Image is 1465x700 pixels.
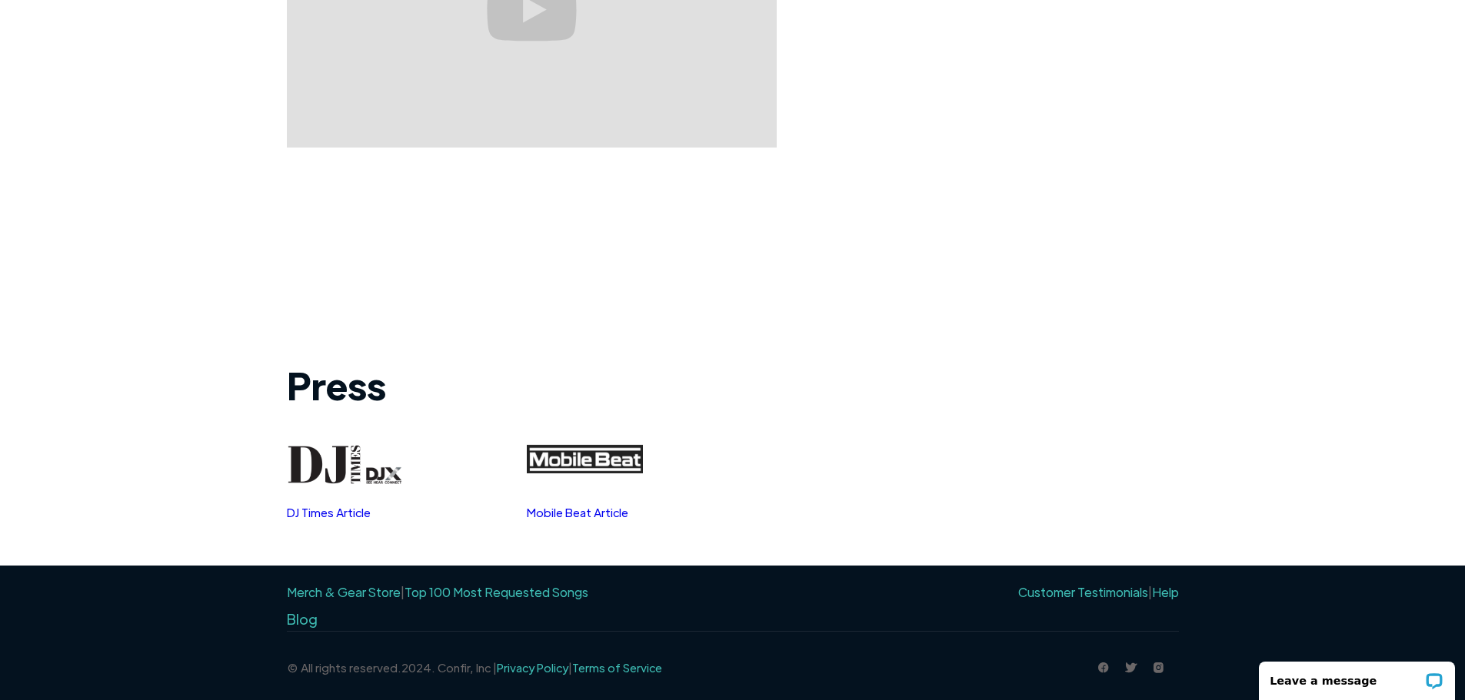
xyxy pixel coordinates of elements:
[572,660,662,675] a: Terms of Service
[287,445,403,484] img: dj times logo
[1014,581,1179,604] div: |
[1249,652,1465,700] iframe: LiveChat chat widget
[287,581,588,604] div: |
[527,445,643,473] img: mobile beat icon
[287,656,662,679] div: © All rights reserved.2024. Confir, Inc | |
[1018,584,1148,600] a: Customer Testimonials
[497,660,568,675] a: Privacy Policy
[527,505,628,519] a: Mobile Beat Article
[287,610,318,628] a: Blog
[405,584,588,600] a: Top 100 Most Requested Songs
[287,361,386,409] strong: Press
[1152,584,1179,600] a: Help
[287,584,401,600] a: Merch & Gear Store
[287,505,371,519] a: DJ Times Article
